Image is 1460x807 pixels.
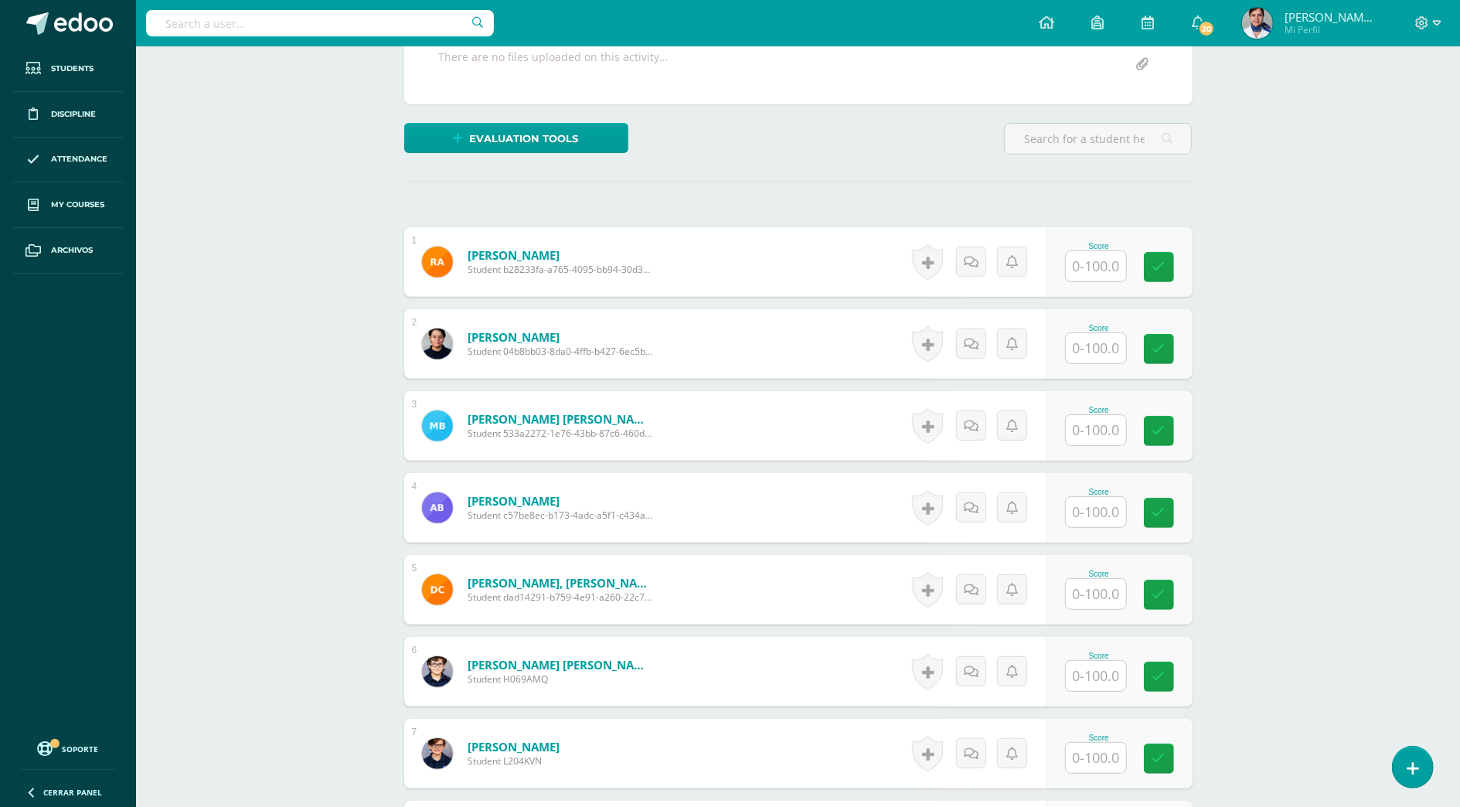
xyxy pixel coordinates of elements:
[468,329,653,345] a: [PERSON_NAME]
[468,575,653,591] a: [PERSON_NAME], [PERSON_NAME]
[468,427,653,440] span: Student 533a2272-1e76-43bb-87c6-460d767527bf
[1005,124,1191,154] input: Search for a student here…
[422,574,453,605] img: 10d0c2f251547e2d7736456d5c0b8e51.png
[1285,23,1377,36] span: Mi Perfil
[439,49,669,80] div: There are no files uploaded on this activity…
[468,411,653,427] a: [PERSON_NAME] [PERSON_NAME]
[404,123,628,153] a: Evaluation tools
[1065,406,1133,414] div: Score
[51,153,107,165] span: Attendance
[1065,324,1133,332] div: Score
[422,247,453,278] img: 67423adfa0c57620b6028272c9285d64.png
[422,492,453,523] img: 42269bfedccfdbf1c96b8f0f1aba5d6d.png
[51,108,96,121] span: Discipline
[1066,497,1126,527] input: 0-100.0
[12,46,124,92] a: Students
[1285,9,1377,25] span: [PERSON_NAME] [PERSON_NAME]
[468,247,653,263] a: [PERSON_NAME]
[1065,488,1133,496] div: Score
[1065,652,1133,660] div: Score
[19,737,117,758] a: Soporte
[1066,333,1126,363] input: 0-100.0
[1066,579,1126,609] input: 0-100.0
[468,672,653,686] span: Student H069AMQ
[12,138,124,183] a: Attendance
[468,509,653,522] span: Student c57be8ec-b173-4adc-a5f1-c434a9106fb9
[1198,20,1215,37] span: 20
[1242,8,1273,39] img: 1792bf0c86e4e08ac94418cc7cb908c7.png
[1066,251,1126,281] input: 0-100.0
[468,754,560,768] span: Student L204KVN
[1066,661,1126,691] input: 0-100.0
[1065,242,1133,250] div: Score
[1065,570,1133,578] div: Score
[63,744,99,754] span: Soporte
[146,10,494,36] input: Search a user…
[468,739,560,754] a: [PERSON_NAME]
[12,92,124,138] a: Discipline
[51,244,93,257] span: Archivos
[51,199,104,211] span: My courses
[470,124,579,153] span: Evaluation tools
[1066,743,1126,773] input: 0-100.0
[1066,415,1126,445] input: 0-100.0
[12,228,124,274] a: Archivos
[468,657,653,672] a: [PERSON_NAME] [PERSON_NAME]
[468,263,653,276] span: Student b28233fa-a765-4095-bb94-30d314dac0b9
[422,656,453,687] img: b8854606573f8d989e6e0a6ee389e402.png
[468,591,653,604] span: Student dad14291-b759-4e91-a260-22c70a9d191e
[43,787,102,798] span: Cerrar panel
[12,182,124,228] a: My courses
[1065,734,1133,742] div: Score
[422,410,453,441] img: 98ab6e1afda5e8ec6fef3fcfce72f52d.png
[468,493,653,509] a: [PERSON_NAME]
[468,345,653,358] span: Student 04b8bb03-8da0-4ffb-b427-6ec5b2ea84f7
[422,738,453,769] img: be319bd84d32b7b84c90717eea087023.png
[422,329,453,359] img: c594fee74e37b573c950f8c0d3dc4271.png
[51,63,94,75] span: Students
